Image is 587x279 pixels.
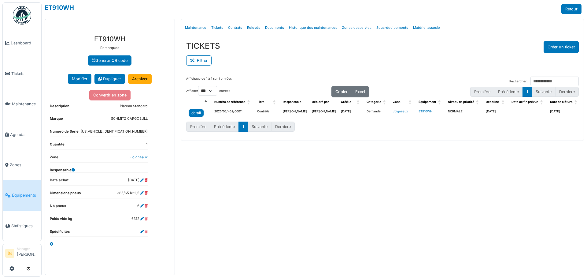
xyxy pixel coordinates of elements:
[12,192,39,198] span: Équipements
[273,97,277,107] span: Titre: Activate to sort
[448,100,474,104] span: Niveau de priorité
[548,107,582,121] td: [DATE]
[3,150,41,180] a: Zones
[146,142,148,147] dd: 1
[470,87,579,97] nav: pagination
[383,97,387,107] span: Catégorie: Activate to sort
[511,100,538,104] span: Date de fin prévue
[280,107,309,121] td: [PERSON_NAME]
[183,21,209,35] a: Maintenance
[191,110,201,116] div: detail
[411,21,442,35] a: Matériel associé
[131,216,148,221] dd: 6312
[128,178,148,183] dd: [DATE]
[128,74,152,84] a: Archiver
[186,77,232,86] div: Affichage de 1 à 1 sur 1 entrées
[50,178,68,185] dt: Date achat
[561,4,581,14] a: Retour
[50,203,66,211] dt: Nb pneus
[10,132,39,138] span: Agenda
[131,155,148,159] a: Joigneaux
[13,6,31,25] img: Badge_color-CXgf-gQk.svg
[540,97,544,107] span: Date de fin prévue: Activate to sort
[11,40,39,46] span: Dashboard
[286,21,340,35] a: Historique des maintenances
[12,101,39,107] span: Maintenance
[351,86,369,97] button: Excel
[120,104,148,109] dd: Plateau Standard
[5,247,39,261] a: BJ Manager[PERSON_NAME]
[50,35,170,43] h3: ET910WH
[50,45,170,51] p: Remorques
[50,168,75,173] dt: Responsable
[263,21,286,35] a: Documents
[341,100,351,104] span: Créé le
[50,104,69,111] dt: Description
[45,4,74,11] a: ET910WH
[255,107,280,121] td: Contrôle
[374,21,411,35] a: Sous-équipements
[312,100,329,104] span: Déclaré par
[3,89,41,119] a: Maintenance
[5,249,14,258] li: BJ
[50,155,58,162] dt: Zone
[309,107,338,121] td: [PERSON_NAME]
[331,86,352,97] button: Copier
[502,97,505,107] span: Deadline: Activate to sort
[483,107,509,121] td: [DATE]
[68,74,91,84] button: Modifier
[550,100,573,104] span: Date de clôture
[198,86,217,96] select: Afficherentrées
[574,97,578,107] span: Date de clôture: Activate to sort
[338,107,364,121] td: [DATE]
[94,74,125,84] a: Dupliquer
[3,180,41,210] a: Équipements
[509,79,528,84] label: Rechercher :
[17,247,39,251] div: Manager
[214,100,246,104] span: Numéro de référence
[3,58,41,89] a: Tickets
[486,100,499,104] span: Deadline
[137,203,148,209] dd: 6
[355,89,365,94] span: Excel
[186,41,220,51] h3: TICKETS
[81,129,148,134] dd: [US_VEHICLE_IDENTIFICATION_NUMBER]
[367,100,381,104] span: Catégorie
[186,55,212,66] button: Filtrer
[393,110,408,113] a: Joigneaux
[186,122,295,132] nav: pagination
[238,122,248,132] button: 1
[438,97,442,107] span: Équipement: Activate to sort
[476,97,480,107] span: Niveau de priorité: Activate to sort
[409,97,412,107] span: Zone: Activate to sort
[3,119,41,149] a: Agenda
[111,116,148,121] dd: SCHMITZ CARGOBULL
[11,223,39,229] span: Statistiques
[226,21,245,35] a: Contrats
[335,89,348,94] span: Copier
[445,107,483,121] td: NORMALE
[17,247,39,260] li: [PERSON_NAME]
[88,55,131,66] a: Générer QR code
[186,86,230,96] label: Afficher entrées
[50,116,63,124] dt: Marque
[357,97,360,107] span: Créé le: Activate to sort
[3,28,41,58] a: Dashboard
[212,107,255,121] td: 2025/05/462/00011
[117,190,148,196] dd: 385/65 R22,5
[50,142,65,149] dt: Quantité
[11,71,39,77] span: Tickets
[209,21,226,35] a: Tickets
[544,41,579,53] button: Créer un ticket
[189,109,204,117] a: detail
[10,162,39,168] span: Zones
[50,229,70,237] dt: Spécificités
[419,110,432,113] a: ET910WH
[419,100,436,104] span: Équipement
[522,87,532,97] button: 1
[245,21,263,35] a: Relevés
[50,190,81,198] dt: Dimensions pneus
[393,100,401,104] span: Zone
[283,100,301,104] span: Responsable
[364,107,390,121] td: Demande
